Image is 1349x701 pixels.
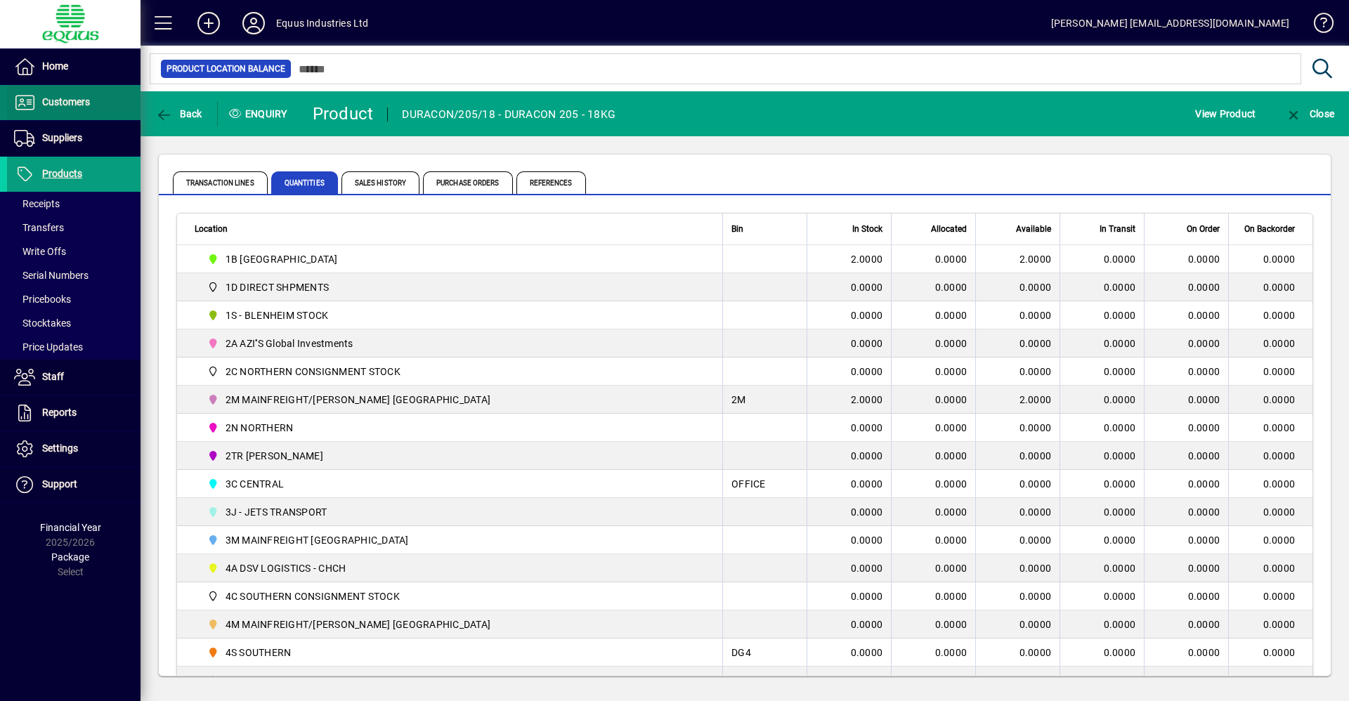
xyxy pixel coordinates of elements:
[935,338,967,349] span: 0.0000
[202,279,707,296] span: 1D DIRECT SHPMENTS
[7,311,141,335] a: Stocktakes
[975,498,1060,526] td: 0.0000
[975,667,1060,695] td: 0.0000
[975,526,1060,554] td: 0.0000
[935,563,967,574] span: 0.0000
[152,101,206,126] button: Back
[807,638,891,667] td: 0.0000
[1228,582,1312,610] td: 0.0000
[975,582,1060,610] td: 0.0000
[226,421,294,435] span: 2N NORTHERN
[1051,12,1289,34] div: [PERSON_NAME] [EMAIL_ADDRESS][DOMAIN_NAME]
[202,251,707,268] span: 1B BLENHEIM
[935,535,967,546] span: 0.0000
[1104,422,1136,433] span: 0.0000
[1104,282,1136,293] span: 0.0000
[226,505,327,519] span: 3J - JETS TRANSPORT
[1187,221,1220,237] span: On Order
[141,101,218,126] app-page-header-button: Back
[1244,221,1295,237] span: On Backorder
[975,554,1060,582] td: 0.0000
[202,616,707,633] span: 4M MAINFREIGHT/OWENS CHRISTCHURCH
[313,103,374,125] div: Product
[975,470,1060,498] td: 0.0000
[516,171,586,194] span: References
[1228,273,1312,301] td: 0.0000
[807,667,891,695] td: 0.0000
[1104,591,1136,602] span: 0.0000
[1188,252,1220,266] span: 0.0000
[1188,646,1220,660] span: 0.0000
[1104,675,1136,686] span: 0.0000
[975,610,1060,638] td: 0.0000
[42,168,82,179] span: Products
[40,522,101,533] span: Financial Year
[226,308,329,322] span: 1S - BLENHEIM STOCK
[226,449,323,463] span: 2TR [PERSON_NAME]
[14,222,64,233] span: Transfers
[14,294,71,305] span: Pricebooks
[1188,336,1220,350] span: 0.0000
[975,301,1060,329] td: 0.0000
[42,478,77,490] span: Support
[935,591,967,602] span: 0.0000
[935,310,967,321] span: 0.0000
[1104,478,1136,490] span: 0.0000
[202,588,707,605] span: 4C SOUTHERN CONSIGNMENT STOCK
[167,62,285,76] span: Product Location Balance
[1228,610,1312,638] td: 0.0000
[173,171,268,194] span: Transaction Lines
[975,638,1060,667] td: 0.0000
[1188,617,1220,631] span: 0.0000
[226,533,409,547] span: 3M MAINFREIGHT [GEOGRAPHIC_DATA]
[202,335,707,352] span: 2A AZI''S Global Investments
[226,646,292,660] span: 4S SOUTHERN
[202,476,707,492] span: 3C CENTRAL
[935,254,967,265] span: 0.0000
[218,103,302,125] div: Enquiry
[935,478,967,490] span: 0.0000
[807,470,891,498] td: 0.0000
[7,360,141,395] a: Staff
[1104,450,1136,461] span: 0.0000
[1228,442,1312,470] td: 0.0000
[42,443,78,454] span: Settings
[807,526,891,554] td: 0.0000
[7,85,141,120] a: Customers
[1188,505,1220,519] span: 0.0000
[1104,563,1136,574] span: 0.0000
[935,619,967,630] span: 0.0000
[1228,554,1312,582] td: 0.0000
[935,506,967,518] span: 0.0000
[935,422,967,433] span: 0.0000
[231,11,276,36] button: Profile
[341,171,419,194] span: Sales History
[1228,470,1312,498] td: 0.0000
[226,393,491,407] span: 2M MAINFREIGHT/[PERSON_NAME] [GEOGRAPHIC_DATA]
[7,240,141,263] a: Write Offs
[7,335,141,359] a: Price Updates
[51,551,89,563] span: Package
[1228,329,1312,358] td: 0.0000
[1188,561,1220,575] span: 0.0000
[1188,393,1220,407] span: 0.0000
[226,336,353,350] span: 2A AZI''S Global Investments
[226,477,285,491] span: 3C CENTRAL
[1228,358,1312,386] td: 0.0000
[42,96,90,107] span: Customers
[807,414,891,442] td: 0.0000
[226,252,338,266] span: 1B [GEOGRAPHIC_DATA]
[935,366,967,377] span: 0.0000
[202,447,707,464] span: 2TR TOM RYAN CARTAGE
[202,363,707,380] span: 2C NORTHERN CONSIGNMENT STOCK
[935,394,967,405] span: 0.0000
[1195,103,1256,125] span: View Product
[7,49,141,84] a: Home
[202,307,707,324] span: 1S - BLENHEIM STOCK
[1188,477,1220,491] span: 0.0000
[1228,301,1312,329] td: 0.0000
[1100,221,1135,237] span: In Transit
[975,245,1060,273] td: 2.0000
[1188,421,1220,435] span: 0.0000
[14,246,66,257] span: Write Offs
